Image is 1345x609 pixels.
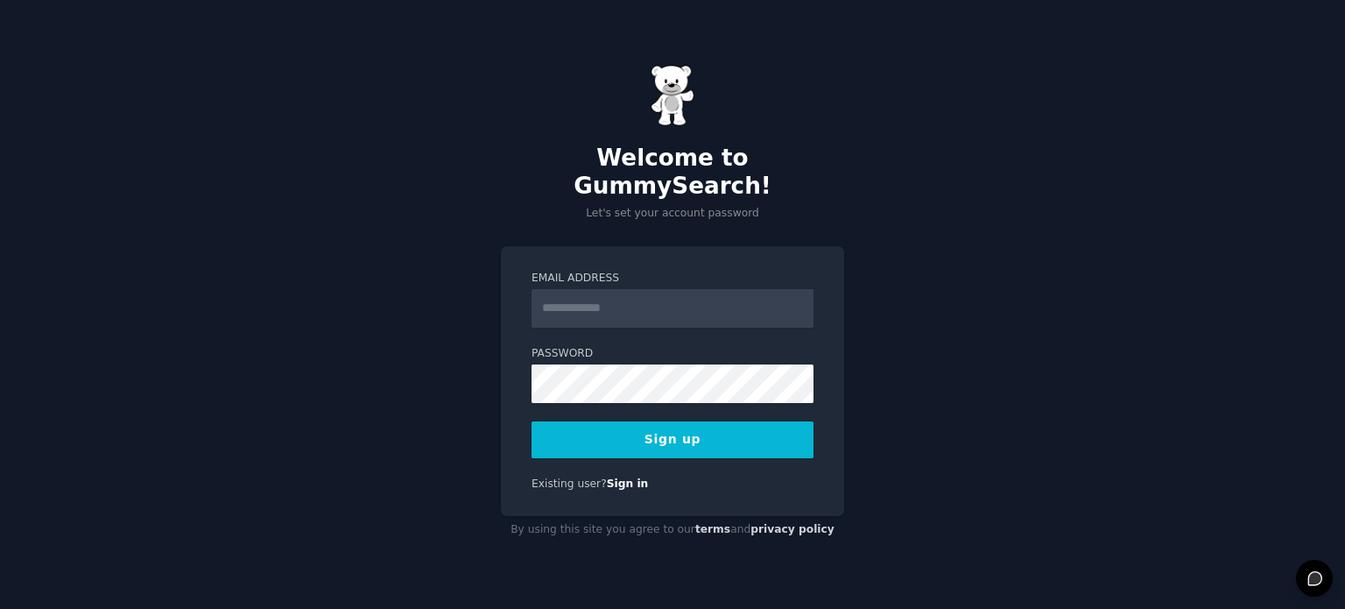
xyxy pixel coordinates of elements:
p: Let's set your account password [501,206,844,222]
div: By using this site you agree to our and [501,516,844,544]
label: Password [532,346,813,362]
a: Sign in [607,478,649,490]
a: terms [695,523,730,535]
label: Email Address [532,271,813,287]
span: Existing user? [532,478,607,490]
a: privacy policy [750,523,834,535]
h2: Welcome to GummySearch! [501,145,844,200]
img: Gummy Bear [651,65,694,126]
button: Sign up [532,421,813,458]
